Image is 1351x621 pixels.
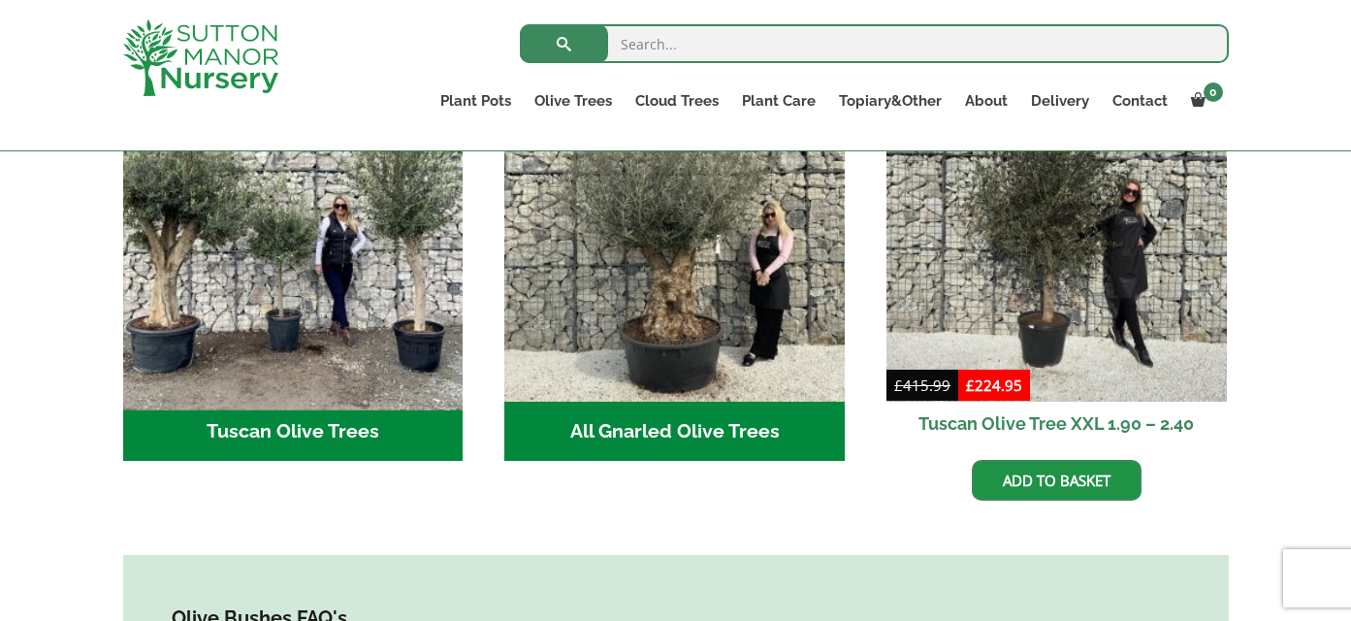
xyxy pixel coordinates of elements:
[1204,82,1223,102] span: 0
[520,24,1229,63] input: Search...
[1101,87,1179,114] a: Contact
[966,376,1022,395] bdi: 224.95
[886,402,1227,445] h2: Tuscan Olive Tree XXL 1.90 – 2.40
[972,460,1142,501] a: Add to basket: “Tuscan Olive Tree XXL 1.90 - 2.40”
[114,52,471,409] img: Tuscan Olive Trees
[894,376,950,395] bdi: 415.99
[123,402,464,462] h2: Tuscan Olive Trees
[523,87,624,114] a: Olive Trees
[123,19,278,96] img: logo
[1019,87,1101,114] a: Delivery
[429,87,523,114] a: Plant Pots
[504,61,845,461] a: Visit product category All Gnarled Olive Trees
[730,87,827,114] a: Plant Care
[504,402,845,462] h2: All Gnarled Olive Trees
[504,61,845,402] img: All Gnarled Olive Trees
[123,61,464,461] a: Visit product category Tuscan Olive Trees
[886,61,1227,445] a: Sale! Tuscan Olive Tree XXL 1.90 – 2.40
[827,87,953,114] a: Topiary&Other
[894,376,903,395] span: £
[1179,87,1229,114] a: 0
[886,61,1227,402] img: Tuscan Olive Tree XXL 1.90 - 2.40
[966,376,975,395] span: £
[953,87,1019,114] a: About
[624,87,730,114] a: Cloud Trees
